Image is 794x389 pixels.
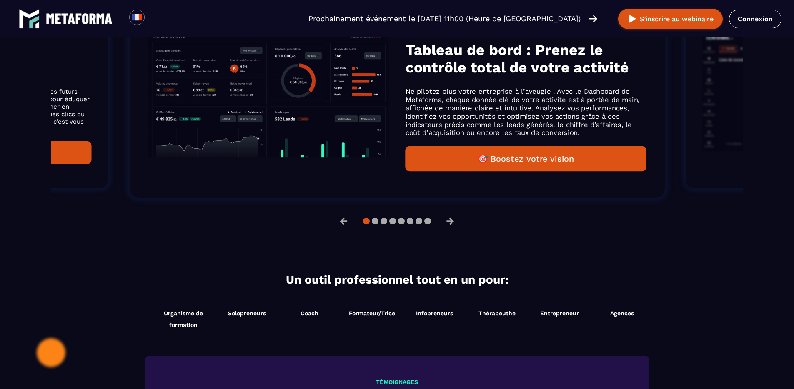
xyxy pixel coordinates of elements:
[145,10,165,28] div: Search for option
[228,310,266,317] span: Solopreneurs
[589,14,597,23] img: arrow-right
[168,379,626,385] h3: TÉMOIGNAGES
[439,211,461,231] button: →
[618,9,723,29] button: S’inscrire au webinaire
[405,146,646,172] button: 🎯 Boostez votre vision
[333,211,355,231] button: ←
[308,13,581,25] p: Prochainement événement le [DATE] 11h00 (Heure de [GEOGRAPHIC_DATA])
[610,310,634,317] span: Agences
[152,14,158,24] input: Search for option
[301,310,318,317] span: Coach
[46,13,113,24] img: logo
[478,310,516,317] span: Thérapeuthe
[147,273,647,287] h2: Un outil professionnel tout en un pour:
[132,12,142,22] img: fr
[627,14,638,24] img: play
[540,310,579,317] span: Entrepreneur
[405,87,646,137] p: Ne pilotez plus votre entreprise à l’aveugle ! Avec le Dashboard de Metaforma, chaque donnée clé ...
[349,310,395,317] span: Formateur/Trice
[405,41,646,76] h3: Tableau de bord : Prenez le contrôle total de votre activité
[153,307,214,331] span: Organisme de formation
[416,310,453,317] span: Infopreneurs
[19,8,40,29] img: logo
[729,10,781,28] a: Connexion
[148,27,389,158] img: gif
